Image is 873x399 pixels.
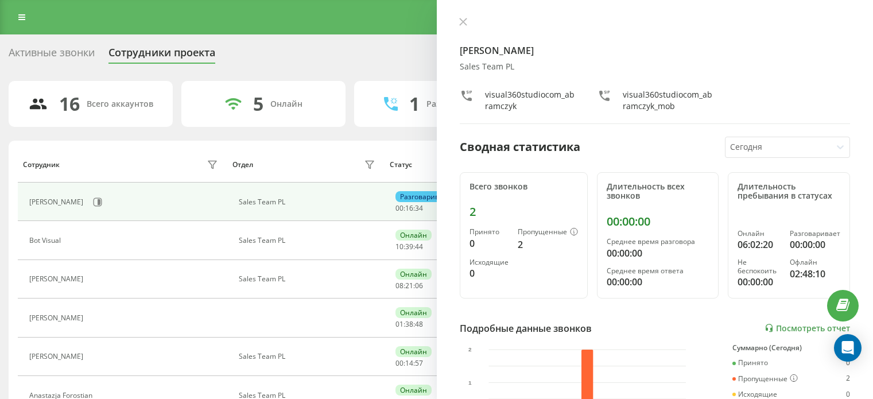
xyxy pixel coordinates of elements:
[470,228,509,236] div: Принято
[470,266,509,280] div: 0
[846,374,850,383] div: 2
[732,374,798,383] div: Пропущенные
[405,203,413,213] span: 16
[607,275,709,289] div: 00:00:00
[468,346,472,352] text: 2
[29,237,64,245] div: Bot Visual
[470,205,578,219] div: 2
[623,89,712,112] div: visual360studiocom_abramczyk_mob
[460,321,592,335] div: Подробные данные звонков
[405,358,413,368] span: 14
[395,242,403,251] span: 10
[790,258,840,266] div: Офлайн
[790,230,840,238] div: Разговаривает
[395,307,432,318] div: Онлайн
[232,161,253,169] div: Отдел
[470,182,578,192] div: Всего звонков
[23,161,60,169] div: Сотрудник
[846,390,850,398] div: 0
[29,275,86,283] div: [PERSON_NAME]
[732,359,768,367] div: Принято
[607,238,709,246] div: Среднее время разговора
[270,99,302,109] div: Онлайн
[239,352,378,361] div: Sales Team PL
[395,269,432,280] div: Онлайн
[607,182,709,202] div: Длительность всех звонков
[395,191,455,202] div: Разговаривает
[415,281,423,290] span: 06
[790,267,840,281] div: 02:48:10
[395,203,403,213] span: 00
[415,319,423,329] span: 48
[395,346,432,357] div: Онлайн
[415,242,423,251] span: 44
[395,204,423,212] div: : :
[29,198,86,206] div: [PERSON_NAME]
[518,238,578,251] div: 2
[485,89,575,112] div: visual360studiocom_abramczyk
[87,99,153,109] div: Всего аккаунтов
[468,379,472,386] text: 1
[239,198,378,206] div: Sales Team PL
[790,238,840,251] div: 00:00:00
[738,182,840,202] div: Длительность пребывания в статусах
[405,242,413,251] span: 39
[405,281,413,290] span: 21
[834,334,862,362] div: Open Intercom Messenger
[846,359,850,367] div: 0
[518,228,578,237] div: Пропущенные
[732,390,777,398] div: Исходящие
[738,238,781,251] div: 06:02:20
[738,258,781,275] div: Не беспокоить
[395,282,423,290] div: : :
[29,314,86,322] div: [PERSON_NAME]
[395,385,432,396] div: Онлайн
[108,47,215,64] div: Сотрудники проекта
[460,44,851,57] h4: [PERSON_NAME]
[59,93,80,115] div: 16
[253,93,263,115] div: 5
[738,230,781,238] div: Онлайн
[395,230,432,241] div: Онлайн
[470,258,509,266] div: Исходящие
[415,358,423,368] span: 57
[470,237,509,250] div: 0
[409,93,420,115] div: 1
[395,359,423,367] div: : :
[395,320,423,328] div: : :
[426,99,489,109] div: Разговаривают
[460,138,580,156] div: Сводная статистика
[460,62,851,72] div: Sales Team PL
[415,203,423,213] span: 34
[390,161,412,169] div: Статус
[395,358,403,368] span: 00
[395,319,403,329] span: 01
[765,323,850,333] a: Посмотреть отчет
[395,243,423,251] div: : :
[239,237,378,245] div: Sales Team PL
[29,352,86,361] div: [PERSON_NAME]
[607,246,709,260] div: 00:00:00
[395,281,403,290] span: 08
[405,319,413,329] span: 38
[607,267,709,275] div: Среднее время ответа
[607,215,709,228] div: 00:00:00
[732,344,850,352] div: Суммарно (Сегодня)
[9,47,95,64] div: Активные звонки
[239,275,378,283] div: Sales Team PL
[738,275,781,289] div: 00:00:00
